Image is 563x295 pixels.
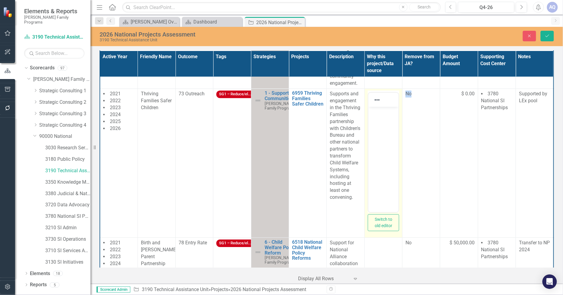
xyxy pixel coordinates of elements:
div: » » [133,286,322,293]
div: 2026 National Projects Assessment [256,19,304,26]
span: 78 Entry Rate [179,240,207,246]
a: 3190 Technical Assistance Unit [142,287,208,292]
a: Scorecards [30,65,55,71]
a: 3780 National SI Partnerships [45,213,91,220]
span: $ 50,000.00 [450,239,475,246]
span: 2024 [110,261,121,266]
button: AQ [547,2,558,13]
a: 3350 Knowledge Management [45,179,91,186]
span: [PERSON_NAME] Family Programs [265,255,296,265]
span: 3780 National SI Partnerships [481,91,508,110]
a: 3380 Judicial & National Engage [45,190,91,197]
span: 73 Outreach [179,91,205,97]
span: 2021 [110,240,121,246]
span: Scorecard Admin [97,287,130,293]
a: Dashboard [183,18,241,26]
p: Supports and engagement in the Thriving Families partnership with Children's Bureau and other nat... [330,90,361,201]
span: [PERSON_NAME] Family Programs [265,101,296,110]
span: 3780 National SI Partnerships [481,240,508,259]
div: 2026 National Projects Assessment [100,31,354,38]
button: Switch to old editor [368,214,399,231]
span: 2025 [110,268,121,273]
a: 6518 National Child Welfare Policy Reforms [292,239,323,261]
span: 2021 [110,91,121,97]
span: Elements & Reports [24,8,84,15]
a: 3130 SI Initiatives [45,259,91,266]
a: Elements [30,270,50,277]
span: No [406,240,412,246]
span: 2022 [110,98,121,103]
a: Strategic Consulting 3 [39,110,91,117]
a: 3730 SI Operations [45,236,91,243]
span: Thriving Families Safer Children [141,91,172,110]
span: No [406,91,412,97]
div: Open Intercom Messenger [542,274,557,289]
a: 3190 Technical Assistance Unit [45,167,91,174]
a: 6 - Child Welfare Policy Reform [265,239,296,255]
button: Reveal or hide additional toolbar items [372,96,382,104]
span: 2023 [110,254,121,259]
img: ClearPoint Strategy [3,7,14,17]
a: Strategic Consulting 2 [39,99,91,106]
a: Projects [211,287,228,292]
span: 2023 [110,105,121,110]
span: Birth and [PERSON_NAME] Parent Partnership (BFPP / QPI) [141,240,177,273]
p: Supported by LEx pool [519,90,550,104]
div: Dashboard [193,18,241,26]
span: Search [418,5,431,9]
input: Search Below... [24,48,84,59]
div: [PERSON_NAME] Overview [131,18,178,26]
p: Support for National Alliance collaboration with Youth Law Center on the BFPP. [330,239,361,288]
div: 18 [53,271,63,276]
a: 3190 Technical Assistance Unit [24,34,84,41]
span: 2022 [110,247,121,252]
div: 97 [58,65,67,71]
div: 3190 Technical Assistance Unit [100,38,354,42]
p: Transfer to NP 2024 [519,239,550,255]
a: 3030 Research Services [45,144,91,151]
iframe: Rich Text Area [368,107,399,212]
div: 5 [50,282,59,287]
a: 3180 Public Policy [45,156,91,163]
a: [PERSON_NAME] Family Programs [33,76,91,83]
span: SG1 – Reduce/el...ion [216,90,259,98]
a: 6959 Thriving Families Safer Children [292,90,323,106]
span: $ 0.00 [462,90,475,97]
span: 2026 [110,125,121,131]
input: Search ClearPoint... [122,2,441,13]
div: Q4-26 [460,4,512,11]
img: Not Defined [254,249,262,256]
button: Search [409,3,439,11]
small: [PERSON_NAME] Family Programs [24,15,84,25]
a: 3710 SI Services Admin [45,247,91,254]
a: 90000 National [39,133,91,140]
span: 2024 [110,112,121,117]
img: Not Defined [254,97,262,104]
div: 2026 National Projects Assessment [231,287,306,292]
a: Strategic Consulting 4 [39,122,91,129]
a: [PERSON_NAME] Overview [121,18,178,26]
a: 3210 SI Admin [45,224,91,231]
span: SG1 – Reduce/el...ion [216,239,259,247]
a: 1 - Supportive Communities [265,90,296,101]
a: Reports [30,281,47,288]
span: 2025 [110,119,121,124]
button: Q4-26 [458,2,514,13]
a: 3720 Data Advocacy [45,201,91,208]
a: Strategic Consulting 1 [39,87,91,94]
